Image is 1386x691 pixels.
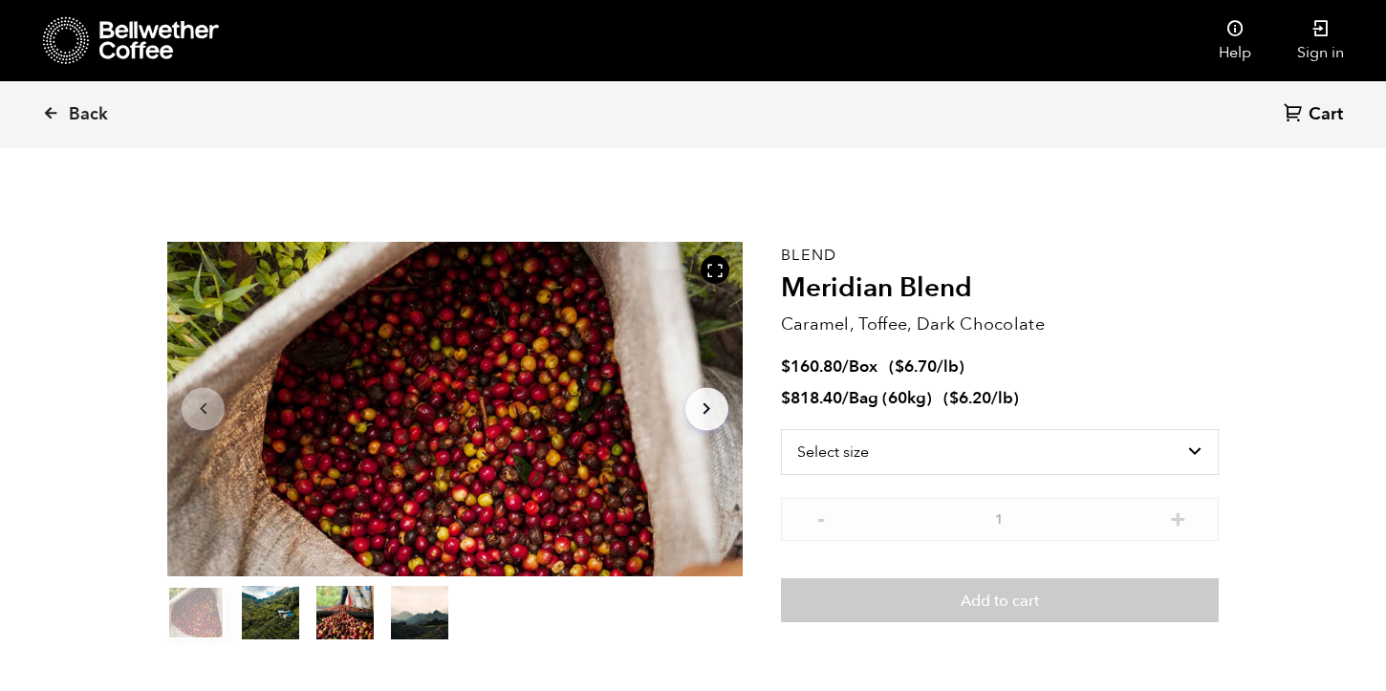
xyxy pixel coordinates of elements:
span: $ [781,387,790,409]
span: $ [949,387,959,409]
span: / [842,387,849,409]
bdi: 818.40 [781,387,842,409]
span: ( ) [889,356,964,378]
h2: Meridian Blend [781,272,1219,305]
span: Back [69,103,108,126]
span: /lb [991,387,1013,409]
button: - [810,507,834,527]
bdi: 160.80 [781,356,842,378]
span: /lb [937,356,959,378]
span: ( ) [943,387,1019,409]
bdi: 6.20 [949,387,991,409]
span: / [842,356,849,378]
span: $ [781,356,790,378]
button: + [1166,507,1190,527]
span: Bag (60kg) [849,387,932,409]
button: Add to cart [781,578,1219,622]
span: Box [849,356,877,378]
bdi: 6.70 [895,356,937,378]
a: Cart [1284,102,1348,128]
p: Caramel, Toffee, Dark Chocolate [781,312,1219,337]
span: Cart [1309,103,1343,126]
span: $ [895,356,904,378]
